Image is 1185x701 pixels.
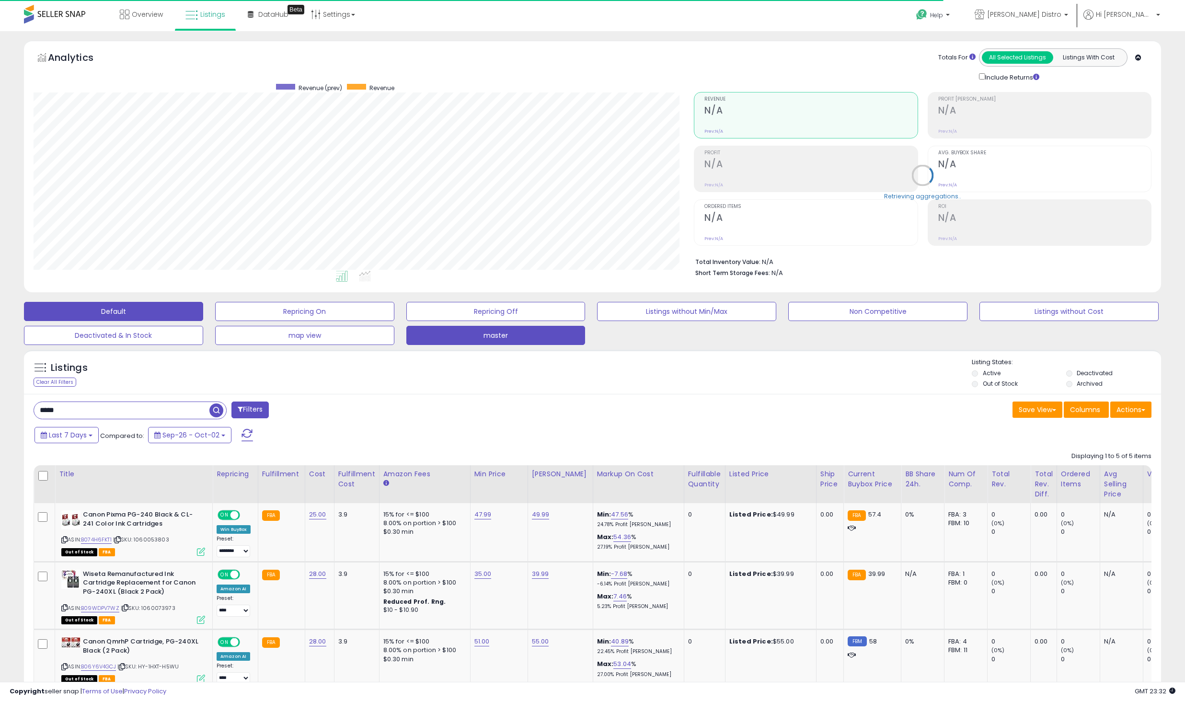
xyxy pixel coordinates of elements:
div: $0.30 min [383,655,463,664]
button: Sep-26 - Oct-02 [148,427,231,443]
span: | SKU: 1060053803 [113,536,169,543]
div: Total Rev. [991,469,1026,489]
button: Listings without Min/Max [597,302,776,321]
div: ASIN: [61,510,205,555]
small: (0%) [991,646,1005,654]
label: Active [983,369,1001,377]
span: All listings that are currently out of stock and unavailable for purchase on Amazon [61,675,97,683]
a: 35.00 [474,569,492,579]
a: 47.56 [611,510,628,519]
div: Min Price [474,469,524,479]
a: Help [909,1,959,31]
div: 0 [1061,570,1100,578]
b: Canon QmrhP Cartridge, PG-240XL Black (2 Pack) [83,637,199,657]
a: B09WDPV7WZ [81,604,119,612]
div: Include Returns [972,71,1051,82]
div: % [597,592,677,610]
span: All listings that are currently out of stock and unavailable for purchase on Amazon [61,548,97,556]
b: Listed Price: [729,569,773,578]
div: 0 [991,637,1030,646]
div: 0 [991,655,1030,664]
button: master [406,326,586,345]
i: Get Help [916,9,928,21]
small: (0%) [1147,646,1161,654]
small: Amazon Fees. [383,479,389,488]
div: Amazon AI [217,652,250,661]
div: ASIN: [61,570,205,623]
div: $0.30 min [383,528,463,536]
p: 27.19% Profit [PERSON_NAME] [597,544,677,551]
div: % [597,510,677,528]
p: -6.14% Profit [PERSON_NAME] [597,581,677,587]
label: Out of Stock [983,379,1018,388]
a: B06Y6V4GCJ [81,663,116,671]
div: FBM: 0 [948,578,980,587]
div: 0% [905,510,937,519]
div: 0 [991,528,1030,536]
a: 55.00 [532,637,549,646]
div: Listed Price [729,469,812,479]
a: Hi [PERSON_NAME] [1083,10,1160,31]
b: Min: [597,637,611,646]
button: All Selected Listings [982,51,1053,64]
img: 516jFQvI0gL._SL40_.jpg [61,570,81,589]
div: Current Buybox Price [848,469,897,489]
b: Min: [597,569,611,578]
span: Overview [132,10,163,19]
small: FBA [848,510,865,521]
a: 54.36 [613,532,631,542]
span: 2025-10-10 23:32 GMT [1135,687,1175,696]
span: Columns [1070,405,1100,414]
div: [PERSON_NAME] [532,469,589,479]
span: ON [219,638,230,646]
label: Deactivated [1077,369,1113,377]
div: 0 [1061,528,1100,536]
a: 40.89 [611,637,629,646]
div: BB Share 24h. [905,469,940,489]
div: Markup on Cost [597,469,680,479]
div: 15% for <= $100 [383,510,463,519]
small: (0%) [991,519,1005,527]
div: $10 - $10.90 [383,606,463,614]
small: (0%) [1147,579,1161,586]
label: Archived [1077,379,1103,388]
span: Help [930,11,943,19]
small: (0%) [1147,519,1161,527]
div: Amazon Fees [383,469,466,479]
button: Deactivated & In Stock [24,326,203,345]
small: (0%) [1061,579,1074,586]
span: Hi [PERSON_NAME] [1096,10,1153,19]
span: 39.99 [868,569,886,578]
span: FBA [99,548,115,556]
button: map view [215,326,394,345]
button: Non Competitive [788,302,967,321]
a: 25.00 [309,510,326,519]
div: 15% for <= $100 [383,637,463,646]
b: Max: [597,659,614,668]
div: Total Rev. Diff. [1035,469,1053,499]
div: FBM: 11 [948,646,980,655]
span: 58 [869,637,877,646]
div: 0 [1061,587,1100,596]
div: Preset: [217,595,251,617]
span: ON [219,511,230,519]
div: FBA: 3 [948,510,980,519]
span: [PERSON_NAME] Distro [987,10,1061,19]
a: 28.00 [309,569,326,579]
div: N/A [905,570,937,578]
p: Listing States: [972,358,1161,367]
p: 27.00% Profit [PERSON_NAME] [597,671,677,678]
small: (0%) [991,579,1005,586]
div: 0 [991,587,1030,596]
b: Listed Price: [729,510,773,519]
span: OFF [239,570,254,578]
button: Filters [231,402,269,418]
div: Ship Price [820,469,840,489]
div: Win BuyBox [217,525,251,534]
div: $39.99 [729,570,809,578]
small: FBA [848,570,865,580]
span: FBA [99,616,115,624]
span: | SKU: HY-1HXT-H5WU [117,663,179,670]
span: Revenue [369,84,394,92]
b: Listed Price: [729,637,773,646]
